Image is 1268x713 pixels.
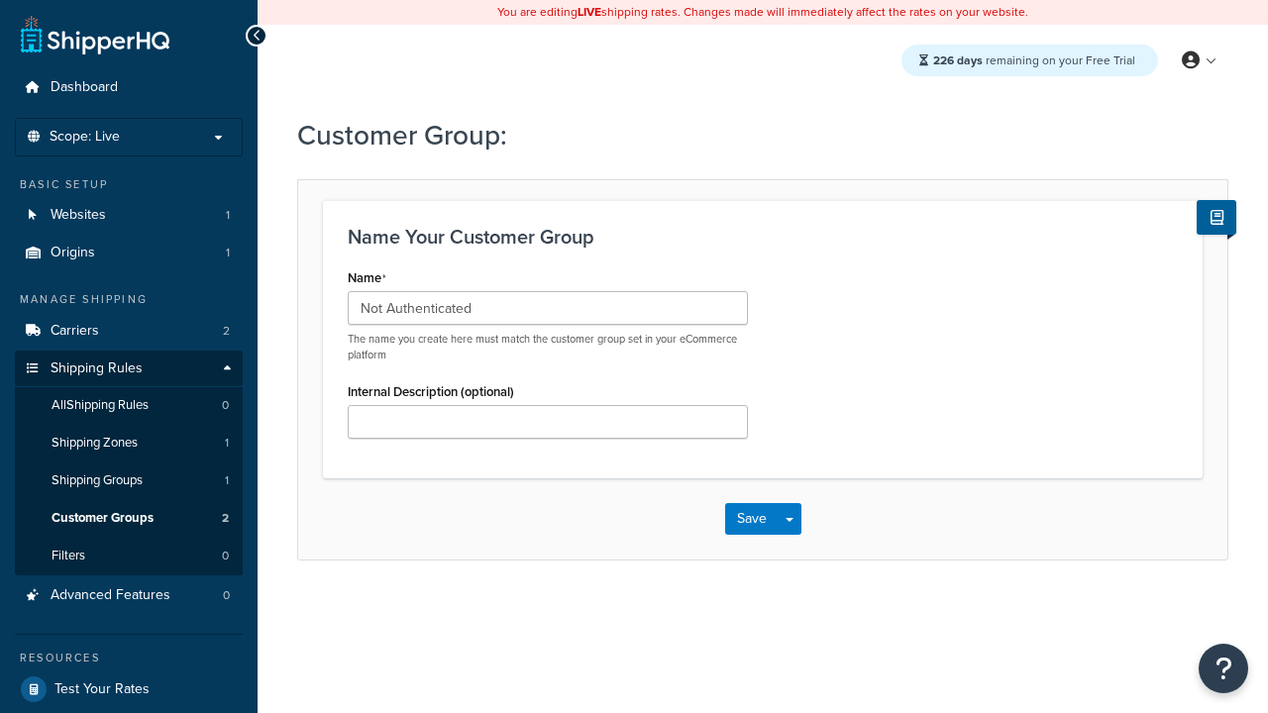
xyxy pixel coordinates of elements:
[51,245,95,261] span: Origins
[52,472,143,489] span: Shipping Groups
[223,323,230,340] span: 2
[1199,644,1248,693] button: Open Resource Center
[725,503,779,535] button: Save
[15,291,243,308] div: Manage Shipping
[222,548,229,564] span: 0
[15,235,243,271] a: Origins1
[15,425,243,461] a: Shipping Zones1
[15,500,243,537] li: Customer Groups
[15,197,243,234] a: Websites1
[222,510,229,527] span: 2
[15,538,243,574] li: Filters
[15,425,243,461] li: Shipping Zones
[15,69,243,106] a: Dashboard
[578,3,601,21] b: LIVE
[348,226,1178,248] h3: Name Your Customer Group
[15,577,243,614] li: Advanced Features
[51,587,170,604] span: Advanced Features
[15,462,243,499] a: Shipping Groups1
[15,235,243,271] li: Origins
[15,671,243,707] a: Test Your Rates
[52,435,138,452] span: Shipping Zones
[15,313,243,350] a: Carriers2
[15,538,243,574] a: Filters0
[51,207,106,224] span: Websites
[15,577,243,614] a: Advanced Features0
[15,176,243,193] div: Basic Setup
[225,435,229,452] span: 1
[226,245,230,261] span: 1
[223,587,230,604] span: 0
[15,351,243,387] a: Shipping Rules
[15,351,243,576] li: Shipping Rules
[222,397,229,414] span: 0
[933,51,983,69] strong: 226 days
[15,462,243,499] li: Shipping Groups
[54,681,150,698] span: Test Your Rates
[51,360,143,377] span: Shipping Rules
[933,51,1135,69] span: remaining on your Free Trial
[297,116,1204,154] h1: Customer Group:
[51,79,118,96] span: Dashboard
[52,510,154,527] span: Customer Groups
[15,197,243,234] li: Websites
[225,472,229,489] span: 1
[226,207,230,224] span: 1
[15,313,243,350] li: Carriers
[15,387,243,424] a: AllShipping Rules0
[348,332,748,362] p: The name you create here must match the customer group set in your eCommerce platform
[52,548,85,564] span: Filters
[348,270,386,286] label: Name
[15,650,243,666] div: Resources
[51,323,99,340] span: Carriers
[1197,200,1236,235] button: Show Help Docs
[52,397,149,414] span: All Shipping Rules
[50,129,120,146] span: Scope: Live
[348,384,514,399] label: Internal Description (optional)
[15,500,243,537] a: Customer Groups2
